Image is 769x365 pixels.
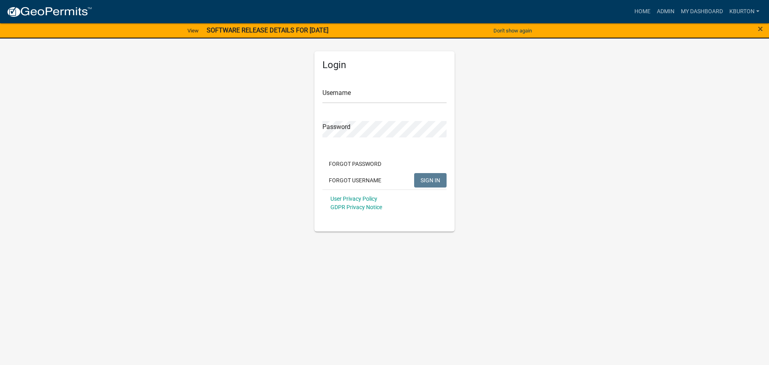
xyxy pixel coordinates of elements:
a: kburton [726,4,763,19]
button: SIGN IN [414,173,447,188]
a: My Dashboard [678,4,726,19]
a: Home [631,4,654,19]
button: Forgot Password [322,157,388,171]
span: × [758,23,763,34]
button: Forgot Username [322,173,388,188]
a: GDPR Privacy Notice [330,204,382,210]
a: View [184,24,202,37]
button: Don't show again [490,24,535,37]
span: SIGN IN [421,177,440,183]
a: User Privacy Policy [330,196,377,202]
a: Admin [654,4,678,19]
button: Close [758,24,763,34]
h5: Login [322,59,447,71]
strong: SOFTWARE RELEASE DETAILS FOR [DATE] [207,26,328,34]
